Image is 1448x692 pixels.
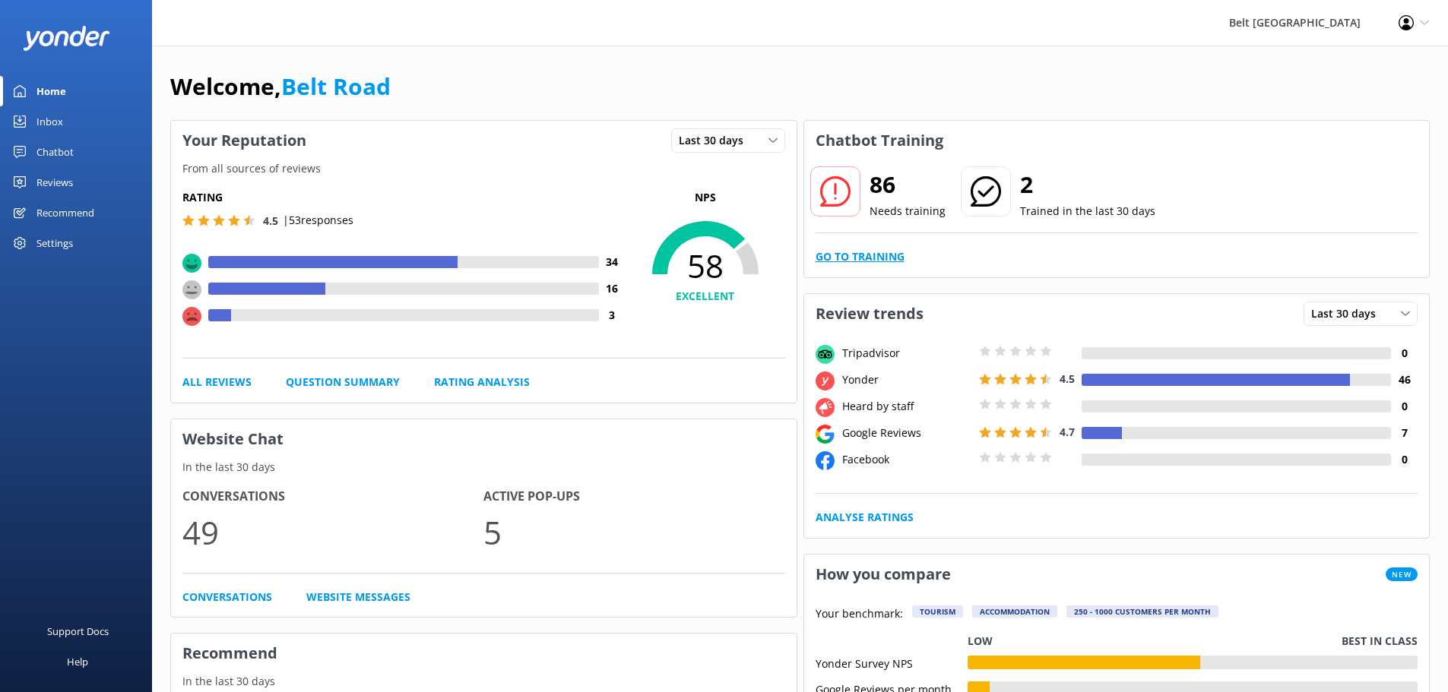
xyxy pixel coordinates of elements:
div: Accommodation [972,605,1057,618]
a: Belt Road [281,71,391,102]
p: Trained in the last 30 days [1020,203,1155,220]
p: Your benchmark: [816,605,903,624]
div: Facebook [838,451,975,468]
p: In the last 30 days [171,673,797,690]
div: Settings [36,228,73,258]
h4: 0 [1391,451,1418,468]
p: In the last 30 days [171,459,797,476]
h2: 2 [1020,166,1155,203]
a: Rating Analysis [434,374,530,390]
p: NPS [626,189,785,206]
p: Best in class [1342,633,1418,649]
span: 4.5 [1060,371,1075,386]
h1: Welcome, [170,68,391,105]
span: 4.5 [263,213,278,228]
h4: 46 [1391,371,1418,388]
h3: Website Chat [171,419,797,459]
p: Needs training [870,203,946,220]
div: Support Docs [47,616,109,646]
h4: 0 [1391,345,1418,362]
img: yonder-white-logo.png [23,26,110,51]
div: Yonder Survey NPS [816,656,968,669]
div: 250 - 1000 customers per month [1066,605,1218,618]
h5: Rating [182,189,626,206]
div: Yonder [838,371,975,388]
a: All Reviews [182,374,252,390]
div: Help [67,646,88,677]
h4: EXCELLENT [626,288,785,305]
span: 58 [626,247,785,285]
p: 49 [182,507,483,558]
div: Reviews [36,167,73,197]
h3: Chatbot Training [804,121,955,160]
div: Home [36,76,66,106]
div: Tripadvisor [838,345,975,362]
h4: 34 [599,254,626,270]
div: Chatbot [36,137,74,167]
div: Tourism [912,605,963,618]
h4: Conversations [182,487,483,507]
h4: 7 [1391,425,1418,441]
div: Google Reviews [838,425,975,441]
span: Last 30 days [1311,305,1385,322]
span: 4.7 [1060,425,1075,439]
p: From all sources of reviews [171,160,797,177]
p: Low [968,633,993,649]
p: 5 [483,507,784,558]
h3: Your Reputation [171,121,318,160]
a: Website Messages [306,589,410,605]
h4: 0 [1391,398,1418,415]
span: Last 30 days [679,132,753,149]
p: | 53 responses [283,212,353,229]
div: Inbox [36,106,63,137]
div: Heard by staff [838,398,975,415]
a: Question Summary [286,374,400,390]
a: Analyse Ratings [816,509,914,526]
h3: Review trends [804,294,935,333]
h3: Recommend [171,634,797,673]
span: New [1386,567,1418,581]
h3: How you compare [804,555,962,594]
h4: 16 [599,280,626,297]
h4: 3 [599,307,626,324]
h4: Active Pop-ups [483,487,784,507]
h2: 86 [870,166,946,203]
div: Recommend [36,197,94,228]
a: Conversations [182,589,272,605]
a: Go to Training [816,248,905,265]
